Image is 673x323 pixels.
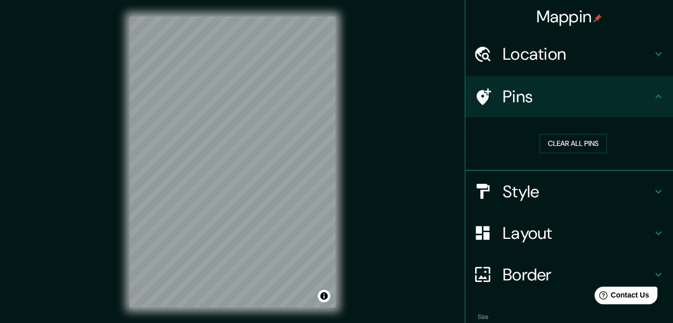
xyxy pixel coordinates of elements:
h4: Pins [503,86,652,107]
div: Pins [465,76,673,117]
label: Size [478,312,489,321]
h4: Layout [503,223,652,244]
div: Location [465,33,673,75]
div: Border [465,254,673,295]
div: Layout [465,212,673,254]
h4: Style [503,181,652,202]
img: pin-icon.png [594,14,602,22]
iframe: Help widget launcher [581,282,662,312]
h4: Location [503,44,652,64]
button: Toggle attribution [318,290,330,302]
h4: Mappin [536,6,602,27]
canvas: Map [130,17,335,307]
button: Clear all pins [540,134,607,153]
h4: Border [503,264,652,285]
div: Style [465,171,673,212]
